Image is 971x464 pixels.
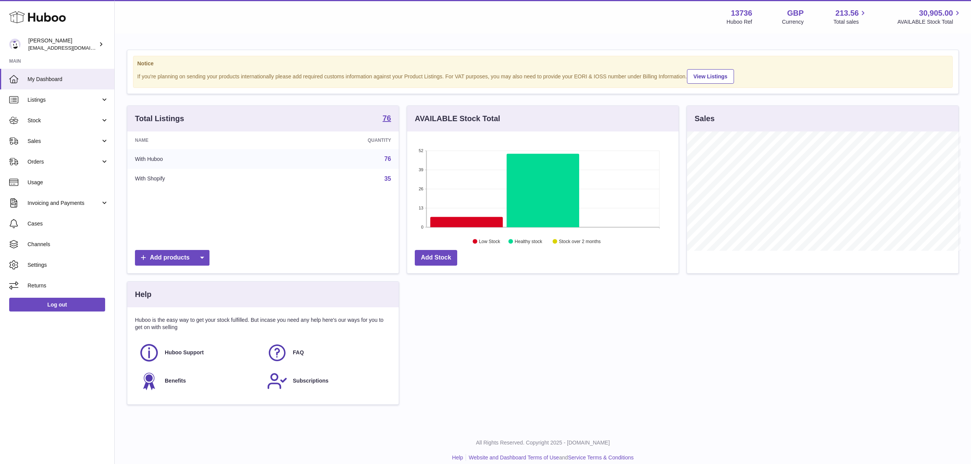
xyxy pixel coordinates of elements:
td: With Huboo [127,149,274,169]
div: Currency [782,18,804,26]
span: 30,905.00 [919,8,953,18]
span: Channels [28,241,109,248]
li: and [466,454,633,461]
span: Orders [28,158,101,165]
text: 0 [421,225,423,229]
img: internalAdmin-13736@internal.huboo.com [9,39,21,50]
span: Usage [28,179,109,186]
div: [PERSON_NAME] [28,37,97,52]
p: All Rights Reserved. Copyright 2025 - [DOMAIN_NAME] [121,439,965,446]
a: 213.56 Total sales [833,8,867,26]
a: Huboo Support [139,342,259,363]
span: Cases [28,220,109,227]
text: 39 [419,167,423,172]
a: Help [452,454,463,461]
a: Subscriptions [267,371,387,391]
span: Sales [28,138,101,145]
span: AVAILABLE Stock Total [897,18,962,26]
text: 52 [419,148,423,153]
th: Name [127,131,274,149]
strong: GBP [787,8,804,18]
span: My Dashboard [28,76,109,83]
a: 30,905.00 AVAILABLE Stock Total [897,8,962,26]
h3: AVAILABLE Stock Total [415,114,500,124]
span: Invoicing and Payments [28,200,101,207]
span: Total sales [833,18,867,26]
span: Stock [28,117,101,124]
text: 26 [419,187,423,191]
p: Huboo is the easy way to get your stock fulfilled. But incase you need any help here's our ways f... [135,316,391,331]
span: Listings [28,96,101,104]
a: Service Terms & Conditions [568,454,634,461]
div: If you're planning on sending your products internationally please add required customs informati... [137,68,948,84]
span: [EMAIL_ADDRESS][DOMAIN_NAME] [28,45,112,51]
td: With Shopify [127,169,274,189]
span: 213.56 [835,8,859,18]
span: Benefits [165,377,186,385]
div: Huboo Ref [727,18,752,26]
span: Settings [28,261,109,269]
strong: 13736 [731,8,752,18]
text: Stock over 2 months [559,239,601,244]
a: Add Stock [415,250,457,266]
text: 13 [419,206,423,210]
text: Low Stock [479,239,500,244]
a: FAQ [267,342,387,363]
span: Huboo Support [165,349,204,356]
th: Quantity [274,131,399,149]
span: Returns [28,282,109,289]
a: Website and Dashboard Terms of Use [469,454,559,461]
a: Benefits [139,371,259,391]
strong: 76 [383,114,391,122]
span: Subscriptions [293,377,328,385]
a: Log out [9,298,105,311]
text: Healthy stock [515,239,542,244]
h3: Help [135,289,151,300]
span: FAQ [293,349,304,356]
h3: Sales [695,114,714,124]
a: 35 [384,175,391,182]
a: Add products [135,250,209,266]
a: View Listings [687,69,734,84]
a: 76 [384,156,391,162]
strong: Notice [137,60,948,67]
a: 76 [383,114,391,123]
h3: Total Listings [135,114,184,124]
